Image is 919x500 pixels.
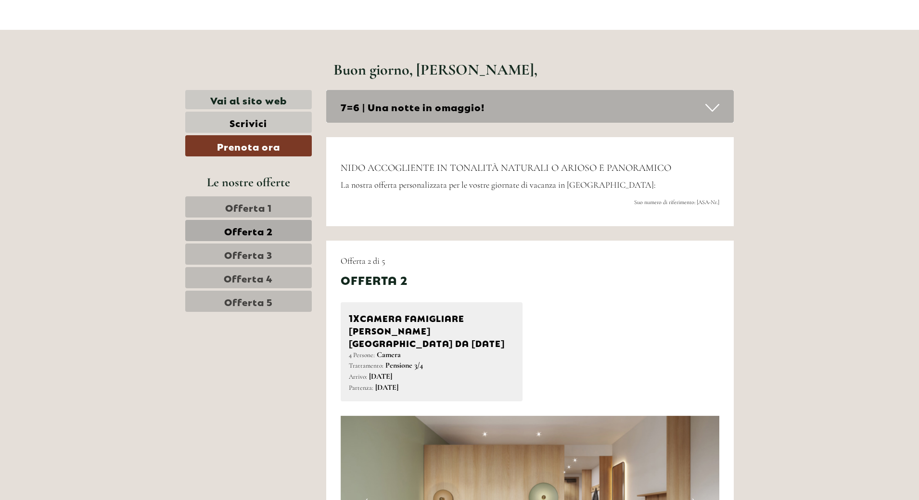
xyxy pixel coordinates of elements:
span: Suo numero di riferimento: [ASA-Nr.] [634,199,719,205]
small: Arrivo: [349,372,367,381]
div: Buon giorno, come possiamo aiutarla? [7,26,133,55]
div: martedì [167,7,212,24]
b: 1x [349,310,360,324]
b: Camera [377,350,401,359]
a: Prenota ora [185,135,312,156]
div: Offerta 2 [341,271,408,288]
small: 4 Persone: [349,351,375,359]
span: Offerta 2 di 5 [341,256,385,266]
b: Pensione 3/4 [385,360,423,370]
h1: Buon giorno, [PERSON_NAME], [333,61,537,78]
small: 08:17 [14,47,128,53]
span: Offerta 3 [224,247,272,261]
b: [DATE] [369,372,392,381]
span: Offerta 4 [224,271,273,284]
b: [DATE] [375,383,398,392]
a: Scrivici [185,112,312,133]
span: La nostra offerta personalizzata per le vostre giornate di vacanza in [GEOGRAPHIC_DATA]: [341,179,656,190]
span: Offerta 1 [225,200,272,214]
div: Camera famigliare [PERSON_NAME][GEOGRAPHIC_DATA] da [DATE] [349,310,515,349]
div: 7=6 | Una notte in omaggio! [326,90,734,123]
div: [GEOGRAPHIC_DATA] [14,28,128,36]
div: Le nostre offerte [185,173,312,191]
span: Offerta 5 [224,295,273,308]
span: Offerta 2 [224,224,273,237]
small: Partenza: [349,384,373,392]
a: Vai al sito web [185,90,312,110]
span: NIDO ACCOGLIENTE IN TONALITÀ NATURALI O ARIOSO E PANORAMICO [341,162,671,174]
button: Invia [322,249,379,270]
small: Trattamento: [349,361,383,370]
